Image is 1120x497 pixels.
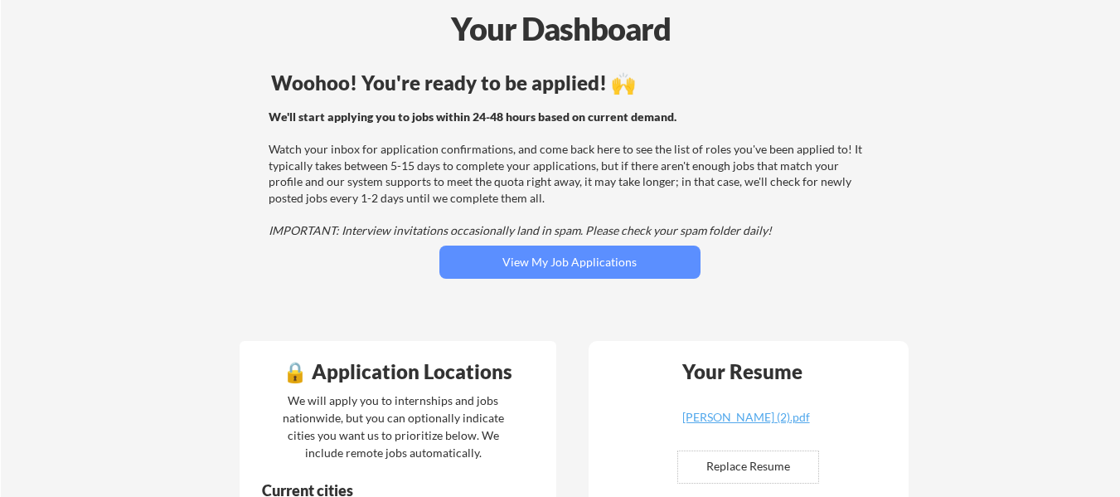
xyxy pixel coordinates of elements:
[279,392,507,461] div: We will apply you to internships and jobs nationwide, but you can optionally indicate cities you ...
[439,246,701,279] button: View My Job Applications
[2,5,1120,52] div: Your Dashboard
[661,362,825,382] div: Your Resume
[269,223,772,237] em: IMPORTANT: Interview invitations occasionally land in spam. Please check your spam folder daily!
[271,73,869,93] div: Woohoo! You're ready to be applied! 🙌
[244,362,552,382] div: 🔒 Application Locations
[647,412,845,437] a: [PERSON_NAME] (2).pdf
[647,412,845,423] div: [PERSON_NAME] (2).pdf
[269,109,866,239] div: Watch your inbox for application confirmations, and come back here to see the list of roles you'v...
[269,110,676,124] strong: We'll start applying you to jobs within 24-48 hours based on current demand.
